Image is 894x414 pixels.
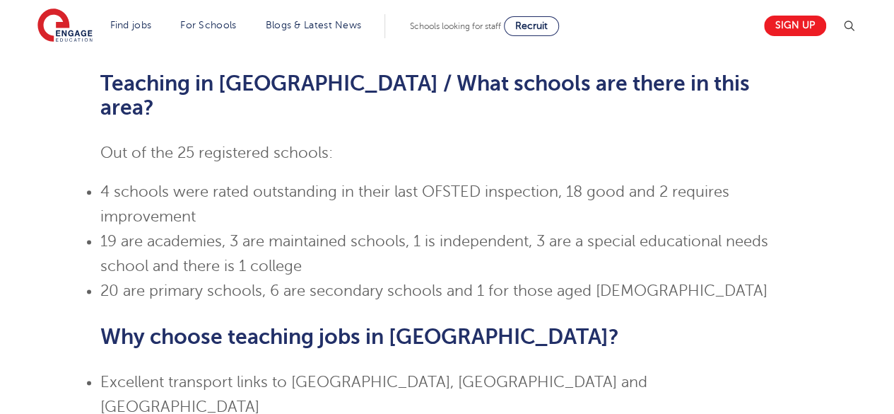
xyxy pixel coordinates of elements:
span: 20 are primary schools, 6 are secondary schools and 1 for those aged [DEMOGRAPHIC_DATA] [100,282,767,299]
a: Recruit [504,16,559,36]
img: Engage Education [37,8,93,44]
span: 4 schools were rated outstanding in their last OFSTED inspection, 18 good and 2 requires improvement [100,183,729,225]
a: Find jobs [110,20,152,30]
span: Schools looking for staff [410,21,501,31]
span: Out of the 25 registered schools: [100,144,333,161]
a: Sign up [764,16,826,36]
span: Why choose teaching jobs in [GEOGRAPHIC_DATA]? [100,325,619,349]
span: 19 are academies, 3 are maintained schools, 1 is independent, 3 are a special educational needs s... [100,233,768,275]
span: Teaching in [GEOGRAPHIC_DATA] / What schools are there in this area? [100,71,750,120]
a: For Schools [180,20,236,30]
span: Recruit [515,21,548,31]
a: Blogs & Latest News [266,20,362,30]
